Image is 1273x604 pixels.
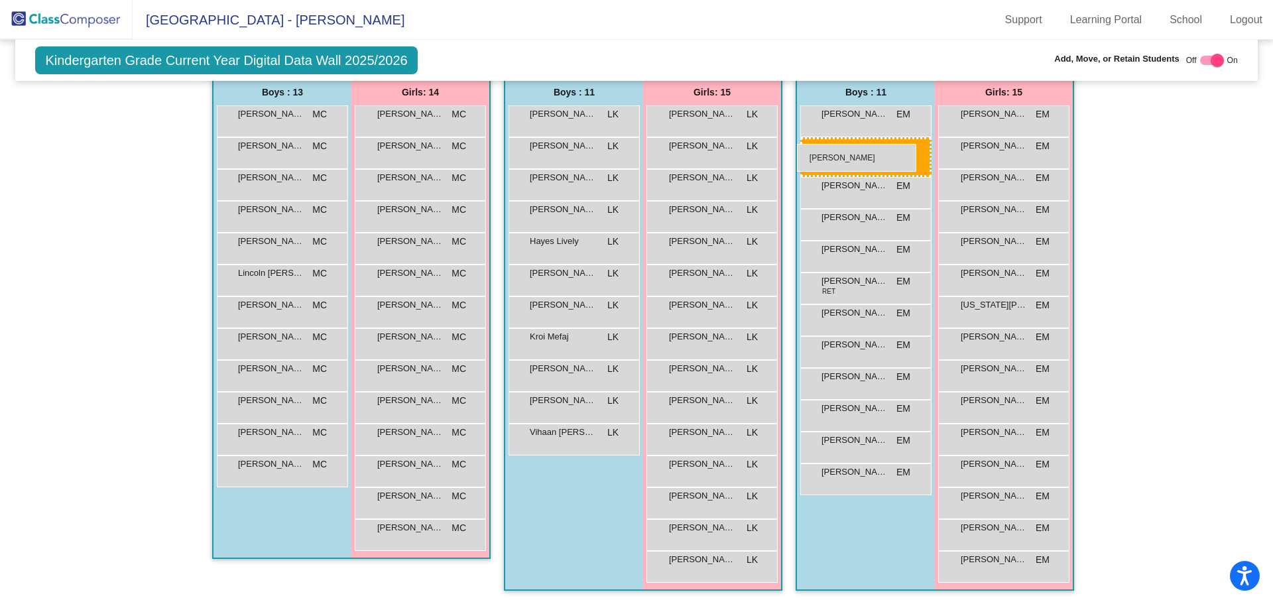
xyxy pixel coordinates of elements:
[1036,267,1050,280] span: EM
[961,298,1027,312] span: [US_STATE][PERSON_NAME]
[377,457,444,471] span: [PERSON_NAME]
[312,362,327,376] span: MC
[896,465,910,479] span: EM
[1036,330,1050,344] span: EM
[961,139,1027,152] span: [PERSON_NAME]
[1036,203,1050,217] span: EM
[961,457,1027,471] span: [PERSON_NAME]
[747,107,758,121] span: LK
[896,338,910,352] span: EM
[312,457,327,471] span: MC
[747,553,758,567] span: LK
[452,330,466,344] span: MC
[133,9,404,30] span: [GEOGRAPHIC_DATA] - [PERSON_NAME]
[377,203,444,216] span: [PERSON_NAME]
[607,235,619,249] span: LK
[1219,9,1273,30] a: Logout
[607,139,619,153] span: LK
[669,139,735,152] span: [PERSON_NAME]
[747,139,758,153] span: LK
[1036,426,1050,440] span: EM
[961,426,1027,439] span: [PERSON_NAME]
[530,394,596,407] span: [PERSON_NAME]
[961,521,1027,534] span: [PERSON_NAME]
[1036,394,1050,408] span: EM
[643,79,781,105] div: Girls: 15
[377,235,444,248] span: [PERSON_NAME]
[669,553,735,566] span: [PERSON_NAME]
[1036,139,1050,153] span: EM
[312,267,327,280] span: MC
[505,79,643,105] div: Boys : 11
[530,107,596,121] span: [PERSON_NAME]
[747,362,758,376] span: LK
[452,267,466,280] span: MC
[1186,54,1197,66] span: Off
[1227,54,1238,66] span: On
[1036,235,1050,249] span: EM
[452,426,466,440] span: MC
[1036,171,1050,185] span: EM
[896,434,910,448] span: EM
[1159,9,1213,30] a: School
[213,79,351,105] div: Boys : 13
[377,362,444,375] span: [PERSON_NAME]
[1060,9,1153,30] a: Learning Portal
[797,79,935,105] div: Boys : 11
[452,203,466,217] span: MC
[452,457,466,471] span: MC
[377,394,444,407] span: [PERSON_NAME]
[961,553,1027,566] span: [PERSON_NAME]
[821,211,888,224] span: [PERSON_NAME]
[821,402,888,415] span: [PERSON_NAME]
[530,171,596,184] span: [PERSON_NAME]
[452,521,466,535] span: MC
[530,330,596,343] span: Kroi Mefaj
[238,362,304,375] span: [PERSON_NAME]
[607,171,619,185] span: LK
[821,338,888,351] span: [PERSON_NAME]
[312,426,327,440] span: MC
[377,330,444,343] span: [PERSON_NAME]
[607,107,619,121] span: LK
[530,267,596,280] span: [PERSON_NAME]
[377,267,444,280] span: [PERSON_NAME]
[1036,457,1050,471] span: EM
[452,235,466,249] span: MC
[238,457,304,471] span: [PERSON_NAME]
[747,267,758,280] span: LK
[238,139,304,152] span: [PERSON_NAME]
[312,171,327,185] span: MC
[669,426,735,439] span: [PERSON_NAME]
[377,521,444,534] span: [PERSON_NAME]
[607,298,619,312] span: LK
[961,107,1027,121] span: [PERSON_NAME]
[530,298,596,312] span: [PERSON_NAME]
[312,394,327,408] span: MC
[822,286,835,296] span: RET
[452,298,466,312] span: MC
[896,306,910,320] span: EM
[669,171,735,184] span: [PERSON_NAME]
[1054,52,1180,66] span: Add, Move, or Retain Students
[607,203,619,217] span: LK
[452,489,466,503] span: MC
[377,139,444,152] span: [PERSON_NAME]
[377,426,444,439] span: [PERSON_NAME]
[1036,489,1050,503] span: EM
[238,267,304,280] span: Lincoln [PERSON_NAME]
[669,521,735,534] span: [PERSON_NAME]
[377,171,444,184] span: [PERSON_NAME]
[821,179,888,192] span: [PERSON_NAME]
[896,179,910,193] span: EM
[238,394,304,407] span: [PERSON_NAME]
[896,107,910,121] span: EM
[747,426,758,440] span: LK
[961,235,1027,248] span: [PERSON_NAME]
[238,203,304,216] span: [PERSON_NAME]
[1036,107,1050,121] span: EM
[747,298,758,312] span: LK
[821,274,888,288] span: [PERSON_NAME]
[312,107,327,121] span: MC
[452,139,466,153] span: MC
